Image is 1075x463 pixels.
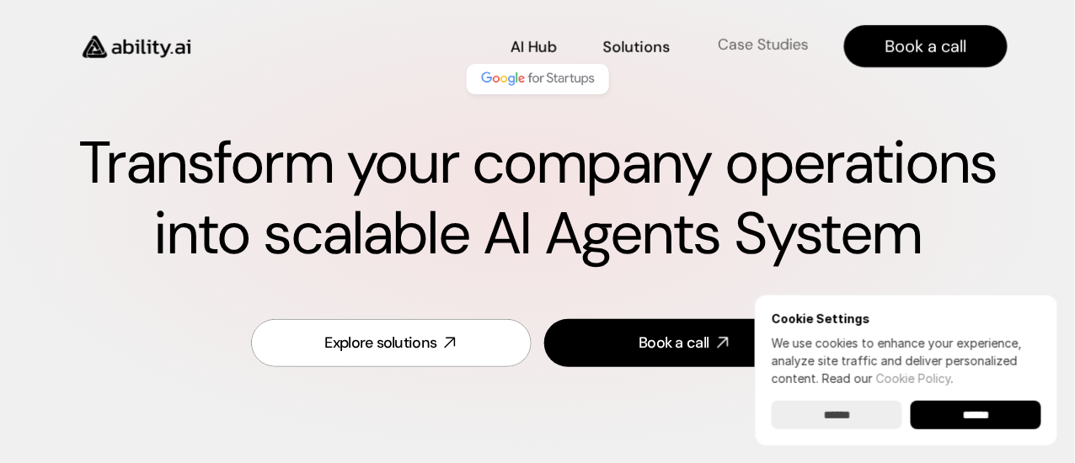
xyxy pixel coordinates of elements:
[511,32,557,61] a: AI Hub
[876,371,951,386] a: Cookie Policy
[844,25,1008,67] a: Book a call
[214,25,1008,67] nav: Main navigation
[719,35,810,56] p: Case Studies
[325,333,437,354] div: Explore solutions
[717,32,810,61] a: Case Studies
[603,32,671,61] a: Solutions
[67,128,1008,269] h1: Transform your company operations into scalable AI Agents System
[603,37,671,58] p: Solutions
[251,319,532,367] a: Explore solutions
[885,35,967,58] p: Book a call
[772,334,1041,387] p: We use cookies to enhance your experience, analyze site traffic and deliver personalized content.
[639,333,709,354] div: Book a call
[544,319,825,367] a: Book a call
[511,37,557,58] p: AI Hub
[772,311,1041,326] h6: Cookie Settings
[822,371,954,386] span: Read our .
